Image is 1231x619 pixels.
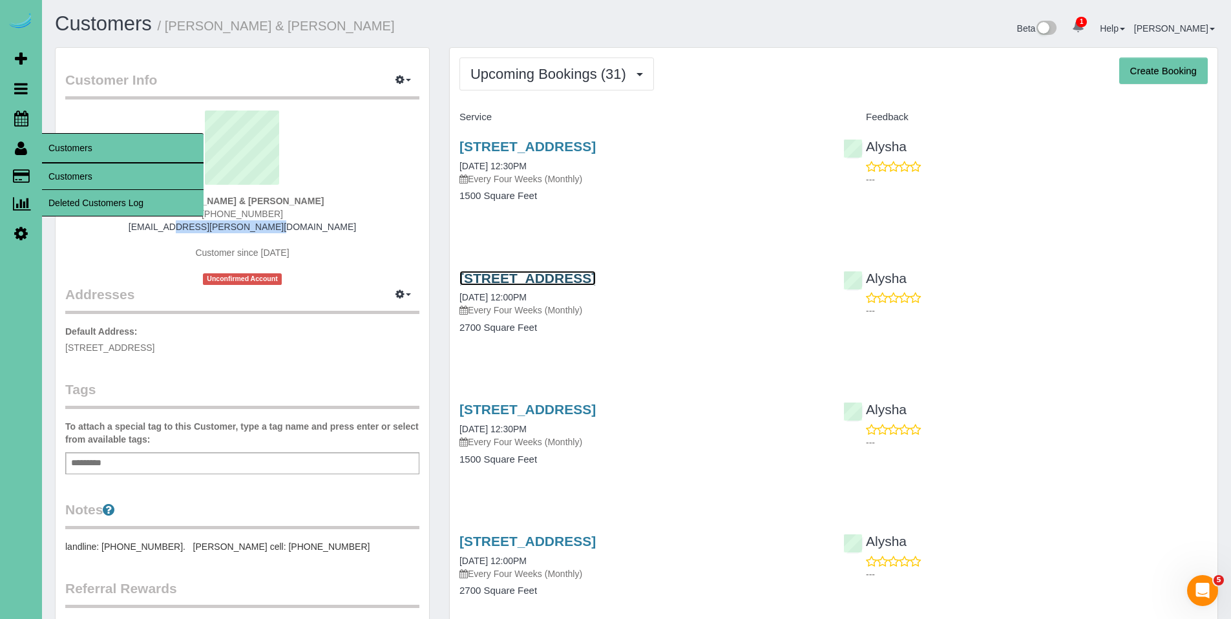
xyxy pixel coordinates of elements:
[42,133,204,163] span: Customers
[65,579,419,608] legend: Referral Rewards
[202,209,283,219] span: [PHONE_NUMBER]
[843,112,1208,123] h4: Feedback
[459,191,824,202] h4: 1500 Square Feet
[459,292,527,302] a: [DATE] 12:00PM
[866,304,1208,317] p: ---
[866,568,1208,581] p: ---
[65,420,419,446] label: To attach a special tag to this Customer, type a tag name and press enter or select from availabl...
[42,163,204,189] a: Customers
[1187,575,1218,606] iframe: Intercom live chat
[1134,23,1215,34] a: [PERSON_NAME]
[459,322,824,333] h4: 2700 Square Feet
[161,196,324,206] strong: [PERSON_NAME] & [PERSON_NAME]
[470,66,633,82] span: Upcoming Bookings (31)
[65,342,154,353] span: [STREET_ADDRESS]
[195,247,289,258] span: Customer since [DATE]
[459,402,596,417] a: [STREET_ADDRESS]
[459,424,527,434] a: [DATE] 12:30PM
[65,325,138,338] label: Default Address:
[203,273,282,284] span: Unconfirmed Account
[55,12,152,35] a: Customers
[866,436,1208,449] p: ---
[459,161,527,171] a: [DATE] 12:30PM
[42,190,204,216] a: Deleted Customers Log
[843,271,907,286] a: Alysha
[65,540,419,553] pre: landline: [PHONE_NUMBER]. [PERSON_NAME] cell: [PHONE_NUMBER]
[1214,575,1224,585] span: 5
[843,139,907,154] a: Alysha
[65,70,419,100] legend: Customer Info
[866,173,1208,186] p: ---
[843,402,907,417] a: Alysha
[8,13,34,31] img: Automaid Logo
[459,585,824,596] h4: 2700 Square Feet
[65,500,419,529] legend: Notes
[459,454,824,465] h4: 1500 Square Feet
[129,222,356,232] a: [EMAIL_ADDRESS][PERSON_NAME][DOMAIN_NAME]
[459,58,654,90] button: Upcoming Bookings (31)
[1066,13,1091,41] a: 1
[843,534,907,549] a: Alysha
[459,435,824,448] p: Every Four Weeks (Monthly)
[459,304,824,317] p: Every Four Weeks (Monthly)
[459,534,596,549] a: [STREET_ADDRESS]
[158,19,395,33] small: / [PERSON_NAME] & [PERSON_NAME]
[1119,58,1208,85] button: Create Booking
[459,271,596,286] a: [STREET_ADDRESS]
[1100,23,1125,34] a: Help
[42,163,204,216] ul: Customers
[459,567,824,580] p: Every Four Weeks (Monthly)
[459,112,824,123] h4: Service
[1076,17,1087,27] span: 1
[65,380,419,409] legend: Tags
[1017,23,1057,34] a: Beta
[459,556,527,566] a: [DATE] 12:00PM
[1035,21,1057,37] img: New interface
[459,139,596,154] a: [STREET_ADDRESS]
[459,173,824,185] p: Every Four Weeks (Monthly)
